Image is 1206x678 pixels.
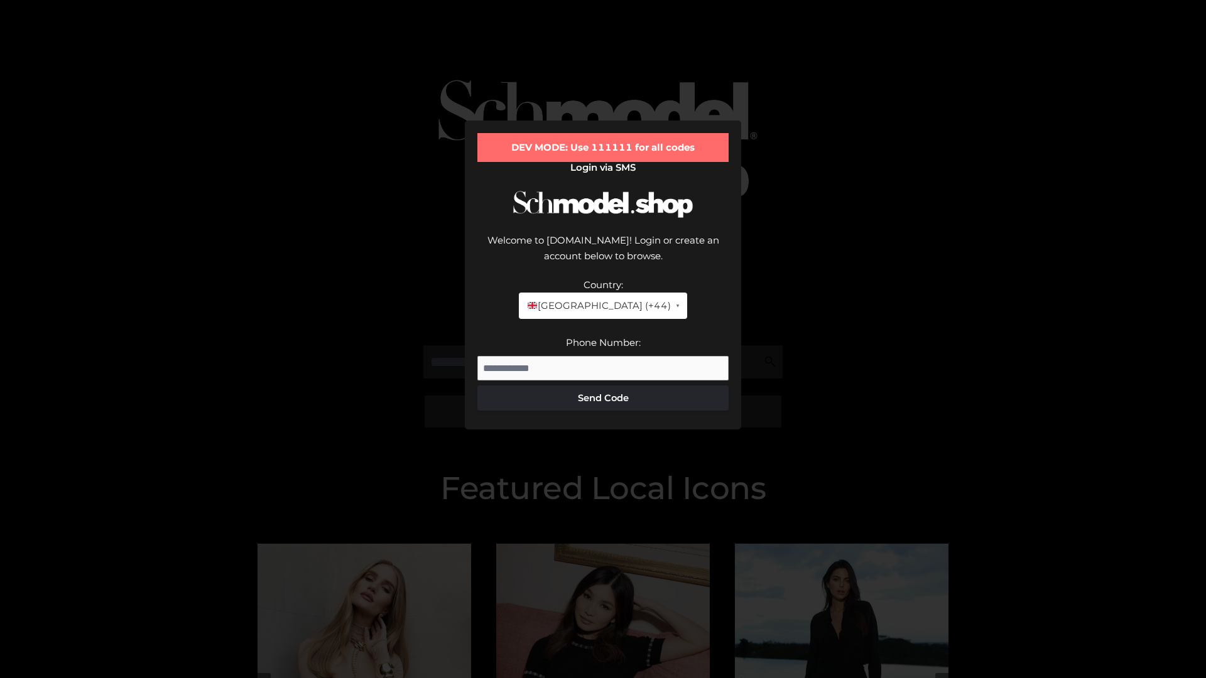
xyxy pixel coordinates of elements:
img: 🇬🇧 [528,301,537,310]
div: Welcome to [DOMAIN_NAME]! Login or create an account below to browse. [477,232,729,277]
label: Phone Number: [566,336,641,348]
div: DEV MODE: Use 111111 for all codes [477,133,729,162]
label: Country: [584,279,623,291]
h2: Login via SMS [477,162,729,173]
img: Schmodel Logo [509,180,697,229]
span: [GEOGRAPHIC_DATA] (+44) [526,298,670,314]
button: Send Code [477,385,729,411]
